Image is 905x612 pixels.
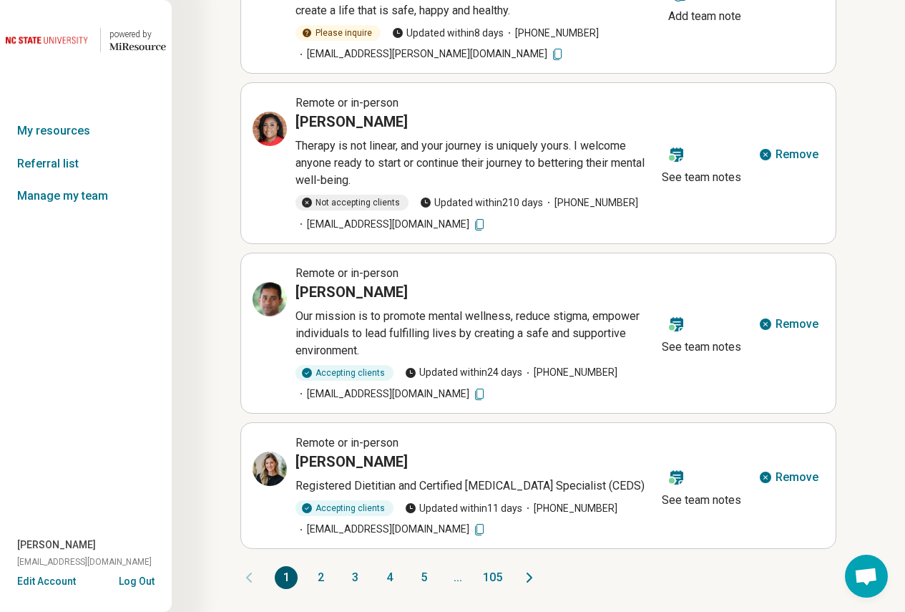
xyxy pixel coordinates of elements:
span: Updated within 8 days [392,26,504,41]
button: 4 [378,566,401,589]
button: Previous page [240,566,258,589]
button: Log Out [119,574,155,586]
span: [PHONE_NUMBER] [522,501,617,516]
span: Remote or in-person [295,436,398,450]
button: See team notes [656,137,747,189]
span: [EMAIL_ADDRESS][DOMAIN_NAME] [295,387,486,402]
h3: [PERSON_NAME] [295,282,408,302]
button: See team notes [656,460,747,512]
span: Updated within 210 days [420,195,543,210]
span: Remote or in-person [295,96,398,110]
button: Remove [753,460,824,495]
span: [PERSON_NAME] [17,538,96,553]
span: [PHONE_NUMBER] [543,195,638,210]
span: Remote or in-person [295,266,398,280]
div: powered by [109,28,166,41]
button: Remove [753,137,824,172]
div: Accepting clients [295,365,393,381]
span: [EMAIL_ADDRESS][PERSON_NAME][DOMAIN_NAME] [295,47,564,62]
button: Remove [753,307,824,341]
button: 1 [275,566,298,589]
span: [EMAIL_ADDRESS][DOMAIN_NAME] [295,216,486,231]
button: 3 [343,566,366,589]
button: 5 [412,566,435,589]
h3: [PERSON_NAME] [295,452,408,472]
button: Next page [521,566,538,589]
div: Accepting clients [295,500,393,516]
span: [PHONE_NUMBER] [504,26,599,41]
p: Therapy is not linear, and your journey is uniquely yours. I welcome anyone ready to start or con... [295,137,656,189]
a: North Carolina State University powered by [6,23,166,57]
button: 2 [309,566,332,589]
button: Edit Account [17,574,76,589]
p: Our mission is to promote mental wellness, reduce stigma, empower individuals to lead fulfilling ... [295,308,656,359]
button: 105 [481,566,504,589]
button: See team notes [656,307,747,359]
span: [EMAIL_ADDRESS][DOMAIN_NAME] [17,555,152,568]
span: [EMAIL_ADDRESS][DOMAIN_NAME] [295,522,486,537]
div: Please inquire [295,25,381,41]
h3: [PERSON_NAME] [295,112,408,132]
p: Registered Dietitian and Certified [MEDICAL_DATA] Specialist (CEDS) [295,477,656,495]
span: Updated within 11 days [405,501,522,516]
img: North Carolina State University [6,23,92,57]
div: Not accepting clients [295,195,409,210]
div: Open chat [845,555,888,598]
span: Updated within 24 days [405,365,522,380]
span: ... [446,566,469,589]
span: [PHONE_NUMBER] [522,365,617,380]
